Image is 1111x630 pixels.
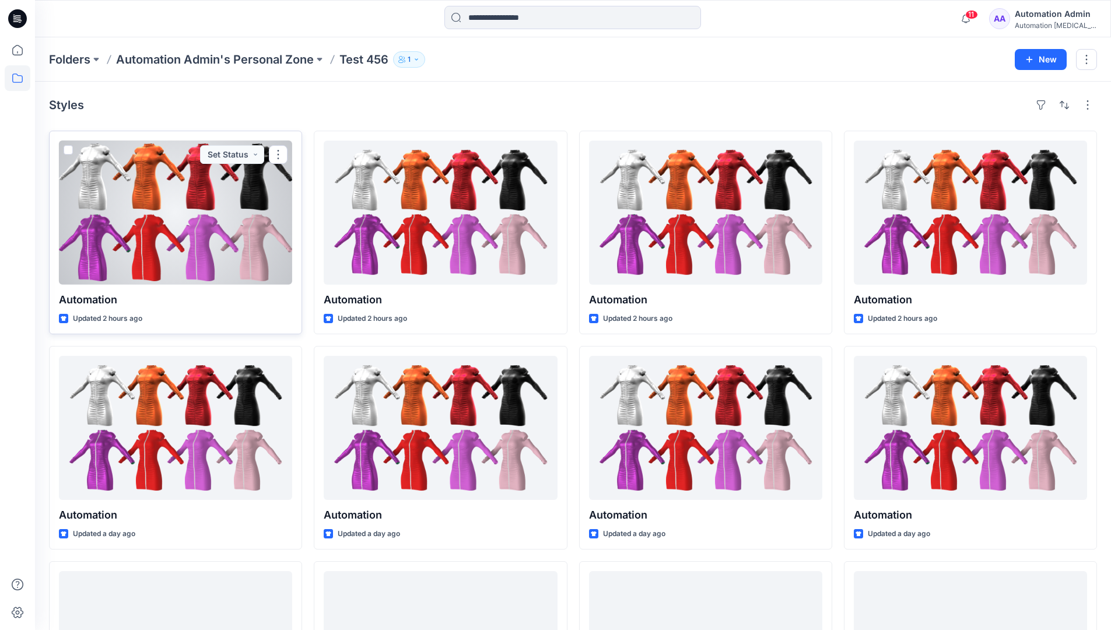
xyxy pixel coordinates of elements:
[603,313,672,325] p: Updated 2 hours ago
[49,98,84,112] h4: Styles
[59,141,292,285] a: Automation
[393,51,425,68] button: 1
[59,356,292,500] a: Automation
[338,528,400,540] p: Updated a day ago
[408,53,411,66] p: 1
[589,141,822,285] a: Automation
[73,313,142,325] p: Updated 2 hours ago
[59,292,292,308] p: Automation
[589,292,822,308] p: Automation
[989,8,1010,29] div: AA
[589,356,822,500] a: Automation
[339,51,388,68] p: Test 456
[854,356,1087,500] a: Automation
[73,528,135,540] p: Updated a day ago
[854,292,1087,308] p: Automation
[324,141,557,285] a: Automation
[324,292,557,308] p: Automation
[868,313,937,325] p: Updated 2 hours ago
[338,313,407,325] p: Updated 2 hours ago
[49,51,90,68] a: Folders
[965,10,978,19] span: 11
[1015,49,1067,70] button: New
[854,141,1087,285] a: Automation
[854,507,1087,523] p: Automation
[116,51,314,68] a: Automation Admin's Personal Zone
[324,507,557,523] p: Automation
[868,528,930,540] p: Updated a day ago
[1015,21,1096,30] div: Automation [MEDICAL_DATA]...
[1015,7,1096,21] div: Automation Admin
[603,528,665,540] p: Updated a day ago
[324,356,557,500] a: Automation
[59,507,292,523] p: Automation
[589,507,822,523] p: Automation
